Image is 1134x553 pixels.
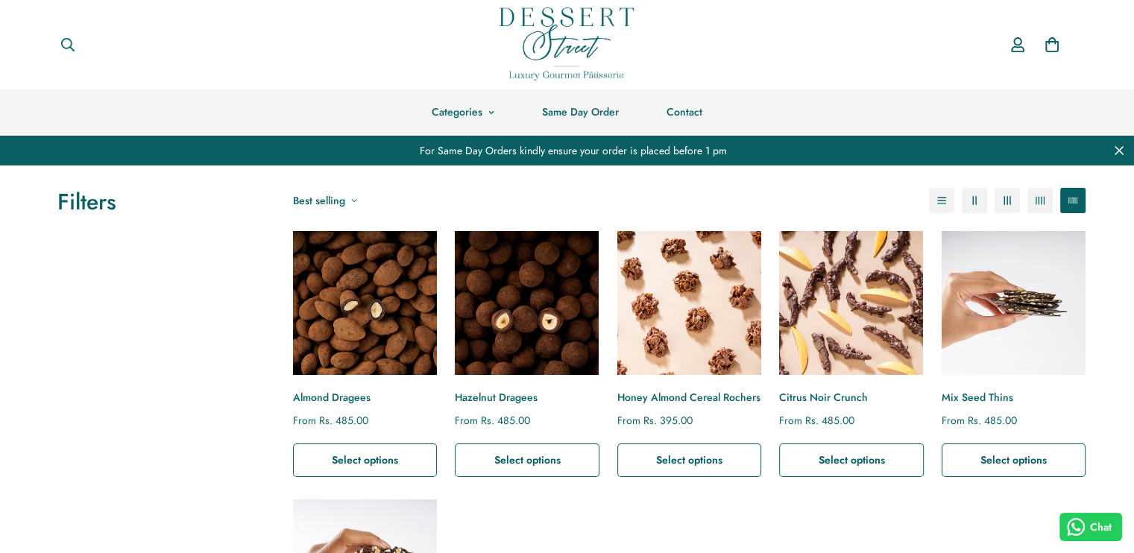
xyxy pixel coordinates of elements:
button: Search [48,28,87,61]
span: From Rs. 485.00 [942,413,1017,428]
span: Select options [818,452,884,467]
a: Almond Dragees [293,231,437,375]
a: Contact [643,89,726,135]
button: 2-column [962,188,987,213]
button: Select options [779,443,923,477]
a: Citrus Noir Crunch [779,231,923,375]
button: 4-column [1027,188,1053,213]
span: Select options [980,452,1047,467]
span: From Rs. 485.00 [779,413,854,428]
button: Select options [293,443,437,477]
a: Same Day Order [518,89,643,135]
span: From Rs. 485.00 [455,413,530,428]
h3: Filters [57,188,263,216]
button: Chat [1059,513,1123,541]
a: 0 [1035,28,1069,62]
img: Dessert Street [500,7,634,80]
a: Citrus Noir Crunch [779,390,923,405]
a: Honey Almond Cereal Rochers [617,231,761,375]
button: 5-column [1060,188,1086,213]
a: Honey Almond Cereal Rochers [617,390,761,405]
button: 3-column [995,188,1020,213]
span: Chat [1090,519,1112,535]
a: Mix Seed Thins [942,231,1086,375]
button: Select options [942,443,1086,477]
span: Select options [494,452,561,467]
span: Best selling [293,193,345,209]
a: Account [1001,23,1035,66]
span: Select options [656,452,722,467]
button: Select options [617,443,761,477]
a: Hazelnut Dragees [455,390,599,405]
a: Hazelnut Dragees [455,231,599,375]
span: From Rs. 395.00 [617,413,693,428]
a: Almond Dragees [293,390,437,405]
a: Categories [408,89,518,135]
a: Mix Seed Thins [942,390,1086,405]
button: Select options [455,443,599,477]
span: From Rs. 485.00 [293,413,368,428]
button: 1-column [929,188,954,213]
span: Select options [332,452,398,467]
div: For Same Day Orders kindly ensure your order is placed before 1 pm [11,136,1123,165]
